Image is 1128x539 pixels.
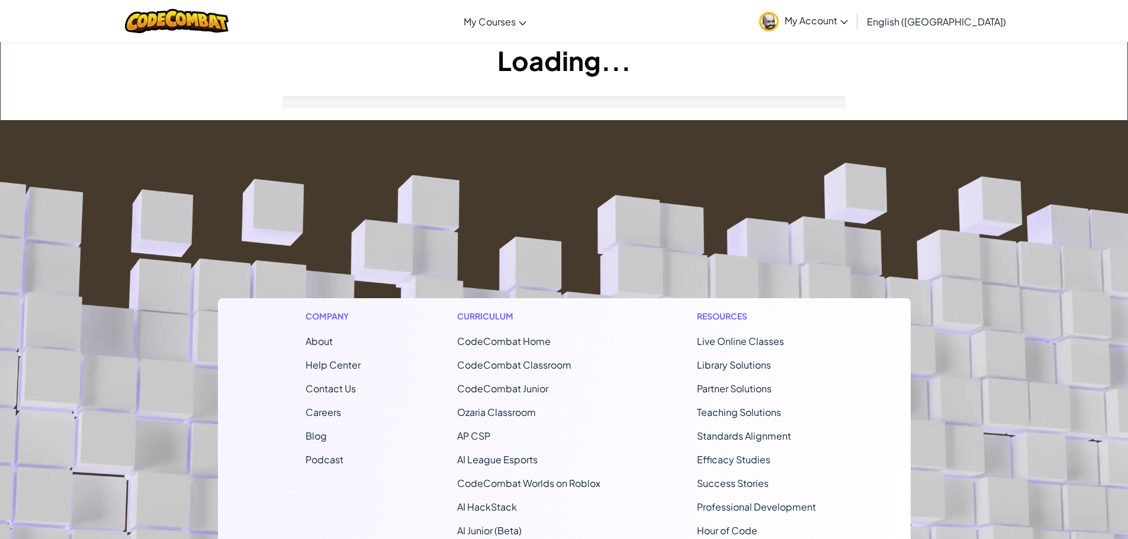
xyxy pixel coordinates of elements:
[1,42,1127,79] h1: Loading...
[697,310,823,322] h1: Resources
[697,382,772,395] a: Partner Solutions
[306,359,361,371] a: Help Center
[697,477,769,489] a: Success Stories
[697,335,784,347] a: Live Online Classes
[457,453,538,466] a: AI League Esports
[457,382,548,395] a: CodeCombat Junior
[457,335,551,347] span: CodeCombat Home
[306,382,356,395] span: Contact Us
[464,15,516,28] span: My Courses
[458,5,532,37] a: My Courses
[306,430,327,442] a: Blog
[697,501,816,513] a: Professional Development
[867,15,1006,28] span: English ([GEOGRAPHIC_DATA])
[759,12,779,31] img: avatar
[697,453,770,466] a: Efficacy Studies
[753,2,854,40] a: My Account
[457,501,517,513] a: AI HackStack
[697,406,781,418] a: Teaching Solutions
[306,406,341,418] a: Careers
[697,430,791,442] a: Standards Alignment
[306,335,333,347] a: About
[861,5,1012,37] a: English ([GEOGRAPHIC_DATA])
[457,310,600,322] h1: Curriculum
[457,477,600,489] a: CodeCombat Worlds on Roblox
[697,359,771,371] a: Library Solutions
[457,524,522,537] a: AI Junior (Beta)
[697,524,757,537] a: Hour of Code
[306,310,361,322] h1: Company
[125,9,229,33] img: CodeCombat logo
[457,359,571,371] a: CodeCombat Classroom
[785,14,848,27] span: My Account
[457,430,490,442] a: AP CSP
[306,453,343,466] a: Podcast
[457,406,536,418] a: Ozaria Classroom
